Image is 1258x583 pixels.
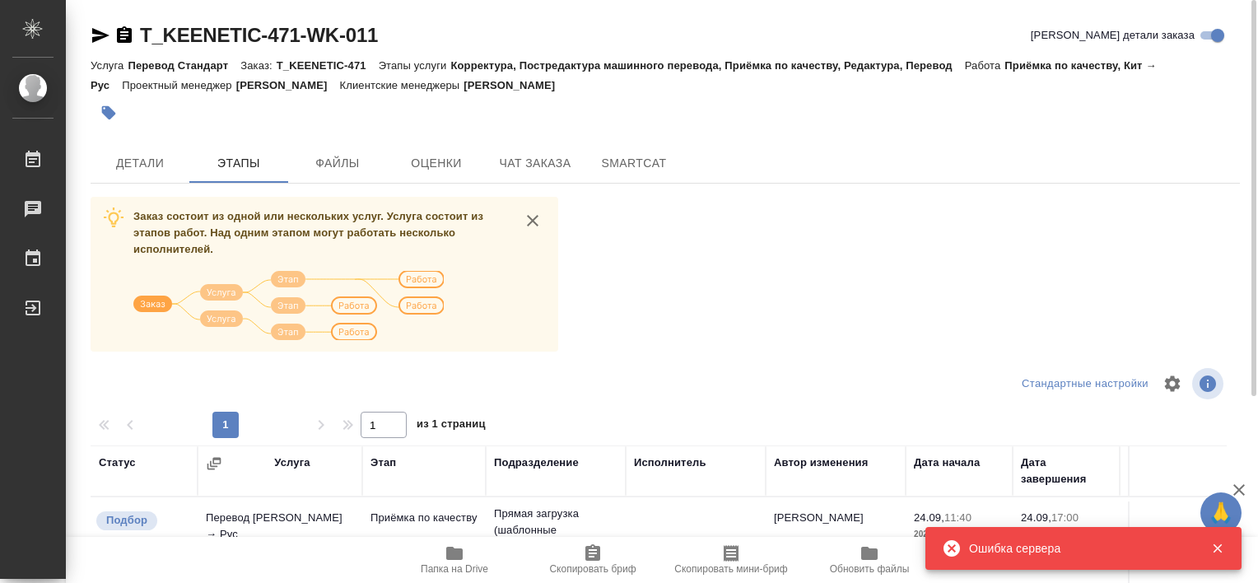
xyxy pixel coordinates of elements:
p: Заказ: [240,59,276,72]
div: Подразделение [494,455,579,471]
td: Прямая загрузка (шаблонные документы) [486,497,626,563]
p: Перевод Стандарт [128,59,240,72]
p: Этапы услуги [379,59,451,72]
span: SmartCat [594,153,673,174]
button: Скопировать ссылку для ЯМессенджера [91,26,110,45]
span: Файлы [298,153,377,174]
a: T_KEENETIC-471-WK-011 [140,24,378,46]
span: Папка на Drive [421,563,488,575]
p: 17:00 [1051,511,1079,524]
button: Скопировать бриф [524,537,662,583]
span: Заказ состоит из одной или нескольких услуг. Услуга состоит из этапов работ. Над одним этапом мог... [133,210,483,255]
p: [PERSON_NAME] [464,79,567,91]
p: 11:40 [944,511,971,524]
div: Статус [99,455,136,471]
button: Сгруппировать [206,455,222,472]
button: Добавить тэг [91,95,127,131]
p: Подбор [106,512,147,529]
p: Корректура, Постредактура машинного перевода, Приёмка по качеству, Редактура, Перевод [450,59,964,72]
button: Обновить файлы [800,537,939,583]
td: [PERSON_NAME] [766,501,906,559]
button: close [520,208,545,233]
p: [PERSON_NAME] [236,79,340,91]
button: Скопировать ссылку [114,26,134,45]
p: Приёмка по качеству [370,510,478,526]
button: Скопировать мини-бриф [662,537,800,583]
span: из 1 страниц [417,414,486,438]
button: Закрыть [1200,541,1234,556]
p: Проектный менеджер [122,79,235,91]
span: Чат заказа [496,153,575,174]
div: Дата начала [914,455,980,471]
span: Оценки [397,153,476,174]
p: 2025 [914,526,1004,543]
span: Настроить таблицу [1153,364,1192,403]
span: Скопировать бриф [549,563,636,575]
div: Ошибка сервера [969,540,1186,557]
p: T_KEENETIC-471 [277,59,379,72]
span: Этапы [199,153,278,174]
span: Обновить файлы [830,563,910,575]
button: Папка на Drive [385,537,524,583]
div: Автор изменения [774,455,868,471]
span: [PERSON_NAME] детали заказа [1031,27,1195,44]
div: Этап [370,455,396,471]
span: Посмотреть информацию [1192,368,1227,399]
span: Скопировать мини-бриф [674,563,787,575]
p: 24.09, [914,511,944,524]
p: 24.09, [1021,511,1051,524]
p: Услуга [91,59,128,72]
div: Услуга [274,455,310,471]
div: Дата завершения [1021,455,1111,487]
span: Детали [100,153,179,174]
div: split button [1018,371,1153,397]
p: Клиентские менеджеры [340,79,464,91]
button: 🙏 [1200,492,1242,534]
div: Исполнитель [634,455,706,471]
span: 🙏 [1207,496,1235,530]
td: Перевод [PERSON_NAME] → Рус [198,501,362,559]
p: Работа [965,59,1005,72]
